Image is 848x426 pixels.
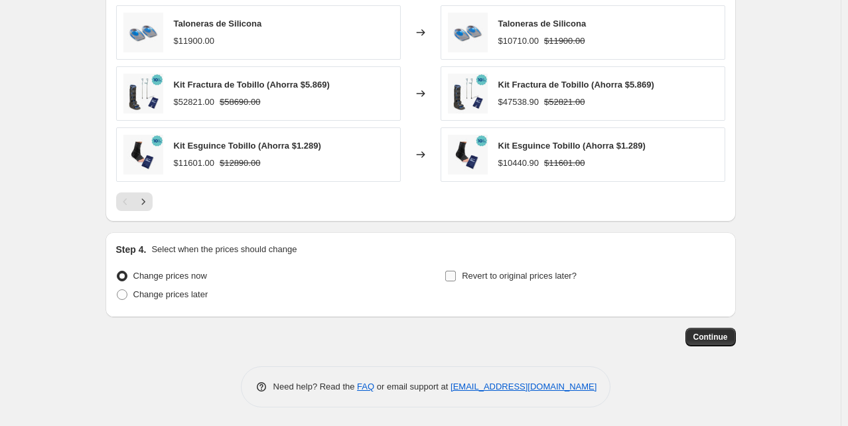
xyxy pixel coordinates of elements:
img: Ortholive-9_80x.jpg [123,13,163,52]
a: FAQ [357,382,374,391]
button: Next [134,192,153,211]
nav: Pagination [116,192,153,211]
div: $11601.00 [174,157,214,170]
img: 2_80x.jpg [448,135,488,175]
strike: $58690.00 [220,96,260,109]
span: Taloneras de Silicona [174,19,262,29]
span: Kit Fractura de Tobillo (Ahorra $5.869) [498,80,654,90]
strike: $11601.00 [544,157,585,170]
img: Ortholive-9_80x.jpg [448,13,488,52]
span: or email support at [374,382,451,391]
span: Need help? Read the [273,382,358,391]
strike: $12890.00 [220,157,260,170]
span: Continue [693,332,728,342]
strike: $11900.00 [544,35,585,48]
img: 1_80x.jpg [123,74,163,113]
span: Change prices later [133,289,208,299]
span: Taloneras de Silicona [498,19,587,29]
div: $47538.90 [498,96,539,109]
div: $52821.00 [174,96,214,109]
span: Revert to original prices later? [462,271,577,281]
img: 2_80x.jpg [123,135,163,175]
span: Kit Esguince Tobillo (Ahorra $1.289) [498,141,646,151]
a: [EMAIL_ADDRESS][DOMAIN_NAME] [451,382,597,391]
span: Kit Fractura de Tobillo (Ahorra $5.869) [174,80,330,90]
p: Select when the prices should change [151,243,297,256]
div: $11900.00 [174,35,214,48]
div: $10710.00 [498,35,539,48]
span: Change prices now [133,271,207,281]
h2: Step 4. [116,243,147,256]
button: Continue [685,328,736,346]
strike: $52821.00 [544,96,585,109]
img: 1_80x.jpg [448,74,488,113]
span: Kit Esguince Tobillo (Ahorra $1.289) [174,141,321,151]
div: $10440.90 [498,157,539,170]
